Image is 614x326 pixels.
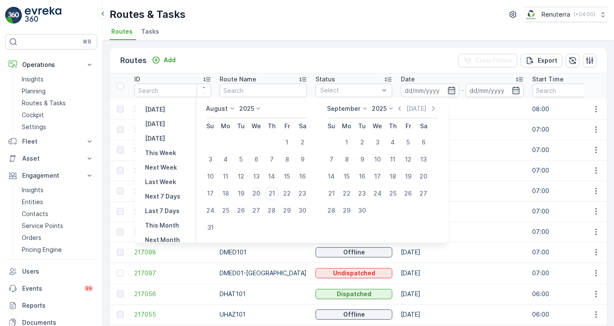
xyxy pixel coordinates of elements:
p: Entities [22,198,43,206]
th: Tuesday [233,118,249,134]
div: Toggle Row Selected [117,188,124,194]
td: [DATE] [397,222,528,242]
td: [DATE] [397,160,528,181]
div: 30 [355,204,369,217]
a: Cockpit [18,109,97,121]
p: Next Week [145,163,177,172]
p: Offline [343,248,365,257]
th: Sunday [203,118,218,134]
a: 217137 [134,105,211,113]
p: Routes & Tasks [110,8,185,21]
div: Toggle Row Selected [117,228,124,235]
p: This Month [145,221,179,230]
p: Next 7 Days [145,192,180,201]
button: Clear Filters [458,54,517,67]
a: Pricing Engine [18,244,97,256]
a: Insights [18,73,97,85]
a: Contacts [18,208,97,220]
div: 14 [265,170,278,183]
span: 217097 [134,269,211,277]
div: 23 [355,187,369,200]
div: 24 [203,204,217,217]
p: Pricing Engine [22,245,62,254]
a: 217055 [134,310,211,319]
p: Routes [120,55,147,66]
span: 217098 [134,248,211,257]
p: Date [401,75,415,84]
td: 06:00 [528,284,613,304]
th: Monday [218,118,233,134]
button: Today [142,119,168,129]
button: Last Week [142,177,180,187]
button: Undispatched [316,268,392,278]
td: [DATE] [397,140,528,160]
th: Thursday [385,118,400,134]
p: [DATE] [145,134,165,143]
div: 4 [219,153,232,166]
div: 27 [249,204,263,217]
div: 21 [324,187,338,200]
a: Insights [18,184,97,196]
p: Reports [22,301,94,310]
div: 4 [386,136,400,149]
a: 217100 [134,207,211,216]
a: 217056 [134,290,211,298]
td: 08:00 [528,99,613,119]
button: Last 7 Days [142,206,183,216]
div: 29 [340,204,353,217]
img: logo [5,7,22,24]
a: Reports [5,297,97,314]
a: 217101 [134,187,211,195]
div: 10 [203,170,217,183]
img: Screenshot_2024-07-26_at_13.33.01.png [525,10,538,19]
a: Planning [18,85,97,97]
div: 6 [249,153,263,166]
button: Engagement [5,167,97,184]
td: DHAT101 [215,284,311,304]
div: 11 [386,153,400,166]
td: DMED101 [215,242,311,263]
p: Last 7 Days [145,207,180,215]
div: 1 [340,136,353,149]
div: 25 [386,187,400,200]
td: 07:00 [528,242,613,263]
input: Search [134,84,211,97]
div: 21 [265,187,278,200]
div: 26 [234,204,248,217]
div: 10 [371,153,384,166]
div: Toggle Row Selected [117,249,124,256]
th: Thursday [264,118,279,134]
div: Toggle Row Selected [117,147,124,153]
a: Users [5,263,97,280]
input: dd/mm/yyyy [401,84,459,97]
button: Dispatched [316,289,392,299]
div: 11 [219,170,232,183]
button: Offline [316,309,392,320]
div: 18 [386,170,400,183]
button: Yesterday [142,104,168,115]
div: 22 [340,187,353,200]
div: 19 [401,170,415,183]
div: Toggle Row Selected [117,270,124,277]
p: Insights [22,75,43,84]
button: This Week [142,148,180,158]
th: Wednesday [249,118,264,134]
p: Add [164,56,176,64]
div: 16 [355,170,369,183]
a: 217102 [134,166,211,175]
td: [DATE] [397,99,528,119]
div: 3 [203,153,217,166]
div: 30 [295,204,309,217]
p: Engagement [22,171,80,180]
button: Next Month [142,235,183,245]
div: Toggle Row Selected [117,106,124,113]
button: This Month [142,220,182,231]
div: 29 [280,204,294,217]
p: Undispatched [333,269,375,277]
